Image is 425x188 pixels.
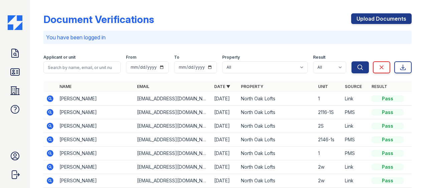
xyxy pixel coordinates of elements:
[211,133,238,147] td: [DATE]
[137,84,149,89] a: Email
[57,119,134,133] td: [PERSON_NAME]
[342,147,369,160] td: PMS
[134,133,211,147] td: [EMAIL_ADDRESS][DOMAIN_NAME]
[57,160,134,174] td: [PERSON_NAME]
[238,174,315,188] td: North Oak Lofts
[57,147,134,160] td: [PERSON_NAME]
[241,84,263,89] a: Property
[372,164,404,170] div: Pass
[342,92,369,106] td: Link
[351,13,412,24] a: Upload Documents
[238,147,315,160] td: North Oak Lofts
[57,92,134,106] td: [PERSON_NAME]
[372,150,404,157] div: Pass
[8,15,22,30] img: CE_Icon_Blue-c292c112584629df590d857e76928e9f676e5b41ef8f769ba2f05ee15b207248.png
[222,55,240,60] label: Property
[238,160,315,174] td: North Oak Lofts
[126,55,136,60] label: From
[238,92,315,106] td: North Oak Lofts
[134,119,211,133] td: [EMAIL_ADDRESS][DOMAIN_NAME]
[238,133,315,147] td: North Oak Lofts
[372,84,387,89] a: Result
[315,119,342,133] td: 2S
[57,133,134,147] td: [PERSON_NAME]
[318,84,328,89] a: Unit
[43,61,121,73] input: Search by name, email, or unit number
[342,119,369,133] td: Link
[211,106,238,119] td: [DATE]
[238,106,315,119] td: North Oak Lofts
[43,55,76,60] label: Applicant or unit
[174,55,179,60] label: To
[134,160,211,174] td: [EMAIL_ADDRESS][DOMAIN_NAME]
[315,92,342,106] td: 1
[134,147,211,160] td: [EMAIL_ADDRESS][DOMAIN_NAME]
[211,92,238,106] td: [DATE]
[315,133,342,147] td: 2146-1s
[211,160,238,174] td: [DATE]
[342,160,369,174] td: Link
[315,160,342,174] td: 2w
[43,13,154,25] div: Document Verifications
[342,106,369,119] td: PMS
[342,174,369,188] td: Link
[342,133,369,147] td: PMS
[57,174,134,188] td: [PERSON_NAME]
[59,84,72,89] a: Name
[372,123,404,129] div: Pass
[372,177,404,184] div: Pass
[372,136,404,143] div: Pass
[315,106,342,119] td: 2116-1S
[313,55,325,60] label: Result
[211,174,238,188] td: [DATE]
[214,84,230,89] a: Date ▼
[211,147,238,160] td: [DATE]
[372,95,404,102] div: Pass
[134,106,211,119] td: [EMAIL_ADDRESS][DOMAIN_NAME]
[211,119,238,133] td: [DATE]
[372,109,404,116] div: Pass
[315,174,342,188] td: 2w
[345,84,362,89] a: Source
[46,33,409,41] p: You have been logged in
[57,106,134,119] td: [PERSON_NAME]
[134,92,211,106] td: [EMAIL_ADDRESS][DOMAIN_NAME]
[134,174,211,188] td: [EMAIL_ADDRESS][DOMAIN_NAME]
[238,119,315,133] td: North Oak Lofts
[315,147,342,160] td: 1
